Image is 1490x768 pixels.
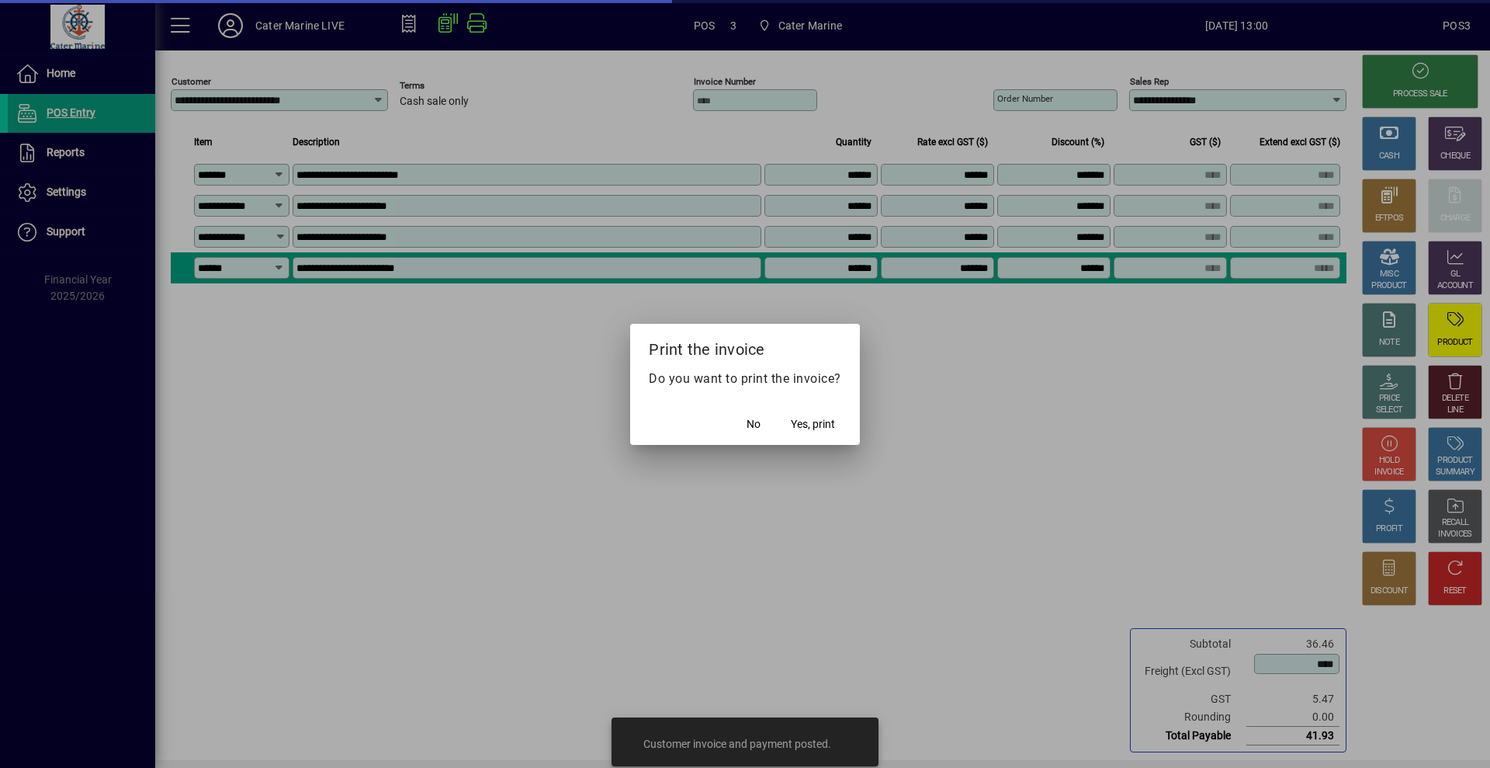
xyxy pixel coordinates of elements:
span: No [747,416,761,433]
span: Yes, print [791,416,835,433]
button: Yes, print [785,411,841,439]
h2: Print the invoice [630,324,860,369]
p: Do you want to print the invoice? [649,370,841,388]
button: No [729,411,778,439]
